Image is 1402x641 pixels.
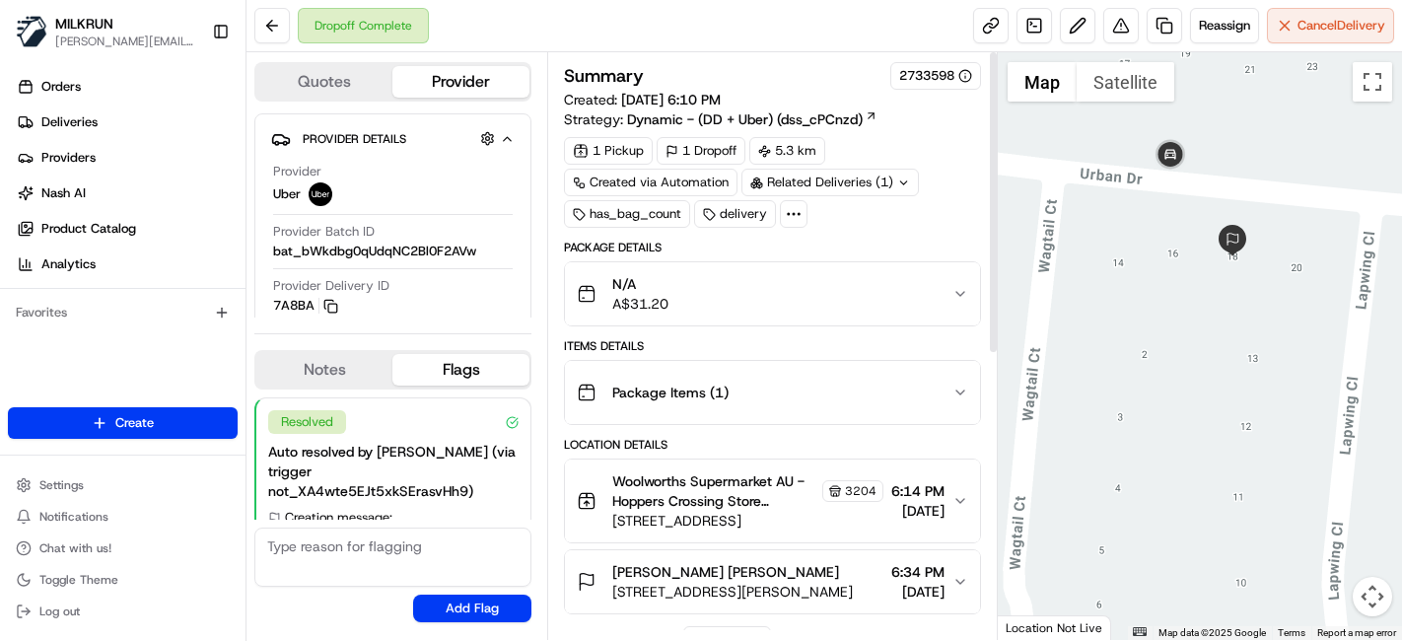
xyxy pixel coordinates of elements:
span: [DATE] [891,582,945,602]
div: Auto resolved by [PERSON_NAME] (via trigger not_XA4wte5EJt5xkSErasvHh9) [268,442,519,501]
button: Log out [8,598,238,625]
button: [PERSON_NAME] [PERSON_NAME][STREET_ADDRESS][PERSON_NAME]6:34 PM[DATE] [565,550,980,613]
button: 2733598 [899,67,972,85]
span: Woolworths Supermarket AU - Hoppers Crossing Store Manager [612,471,818,511]
a: Report a map error [1317,627,1396,638]
button: MILKRUNMILKRUN[PERSON_NAME][EMAIL_ADDRESS][DOMAIN_NAME] [8,8,204,55]
a: Open this area in Google Maps (opens a new window) [1003,614,1068,640]
button: MILKRUN [55,14,113,34]
button: Add Flag [413,595,531,622]
button: Keyboard shortcuts [1133,627,1147,636]
span: A$31.20 [612,294,668,314]
button: Show satellite imagery [1077,62,1174,102]
button: Toggle Theme [8,566,238,594]
div: Strategy: [564,109,877,129]
span: Reassign [1199,17,1250,35]
button: [PERSON_NAME][EMAIL_ADDRESS][DOMAIN_NAME] [55,34,196,49]
button: Toggle fullscreen view [1353,62,1392,102]
button: Flags [392,354,528,386]
span: Providers [41,149,96,167]
button: Map camera controls [1353,577,1392,616]
button: Package Items (1) [565,361,980,424]
button: Notes [256,354,392,386]
span: Log out [39,604,80,619]
button: Show street map [1008,62,1077,102]
div: 1 Dropoff [657,137,745,165]
span: Provider Details [303,131,406,147]
span: 6:34 PM [891,562,945,582]
span: Provider Batch ID [273,223,375,241]
a: Orders [8,71,245,103]
img: Google [1003,614,1068,640]
a: Providers [8,142,245,174]
span: Nash AI [41,184,86,202]
span: 6:14 PM [891,481,945,501]
span: Product Catalog [41,220,136,238]
a: Analytics [8,249,245,280]
span: [DATE] [891,501,945,521]
a: Product Catalog [8,213,245,245]
span: N/A [612,274,668,294]
a: Terms (opens in new tab) [1278,627,1305,638]
span: Creation message: [285,509,392,527]
span: Created: [564,90,721,109]
a: Deliveries [8,107,245,138]
button: Quotes [256,66,392,98]
button: Provider [392,66,528,98]
button: Reassign [1190,8,1259,43]
div: Related Deliveries (1) [741,169,919,196]
span: Analytics [41,255,96,273]
a: Dynamic - (DD + Uber) (dss_cPCnzd) [627,109,877,129]
button: Woolworths Supermarket AU - Hoppers Crossing Store Manager3204[STREET_ADDRESS]6:14 PM[DATE] [565,460,980,542]
span: Settings [39,477,84,493]
div: Package Details [564,240,981,255]
div: Location Not Live [998,615,1111,640]
span: Dynamic - (DD + Uber) (dss_cPCnzd) [627,109,863,129]
h3: Summary [564,67,644,85]
button: Provider Details [271,122,515,155]
div: delivery [694,200,776,228]
span: Map data ©2025 Google [1158,627,1266,638]
span: Uber [273,185,301,203]
span: [PERSON_NAME] [PERSON_NAME] [612,562,839,582]
div: 5.3 km [749,137,825,165]
button: Chat with us! [8,534,238,562]
span: Notifications [39,509,108,525]
a: Created via Automation [564,169,737,196]
img: uber-new-logo.jpeg [309,182,332,206]
span: Provider Delivery ID [273,277,389,295]
img: MILKRUN [16,16,47,47]
a: Nash AI [8,178,245,209]
span: [STREET_ADDRESS] [612,511,883,531]
span: [DATE] 6:10 PM [621,91,721,108]
div: Location Details [564,437,981,453]
span: Orders [41,78,81,96]
div: Favorites [8,297,238,328]
span: bat_bWkdbg0qUdqNC2Bl0F2AVw [273,243,476,260]
button: Create [8,407,238,439]
button: Settings [8,471,238,499]
span: Deliveries [41,113,98,131]
span: Toggle Theme [39,572,118,588]
span: Chat with us! [39,540,111,556]
button: N/AA$31.20 [565,262,980,325]
div: Resolved [268,410,346,434]
button: 7A8BA [273,297,338,315]
span: [STREET_ADDRESS][PERSON_NAME] [612,582,853,602]
div: Items Details [564,338,981,354]
span: Provider [273,163,321,180]
button: Notifications [8,503,238,531]
span: Package Items ( 1 ) [612,383,729,402]
div: has_bag_count [564,200,690,228]
span: 3204 [845,483,876,499]
span: Cancel Delivery [1297,17,1385,35]
div: 1 Pickup [564,137,653,165]
button: CancelDelivery [1267,8,1394,43]
span: Create [115,414,154,432]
